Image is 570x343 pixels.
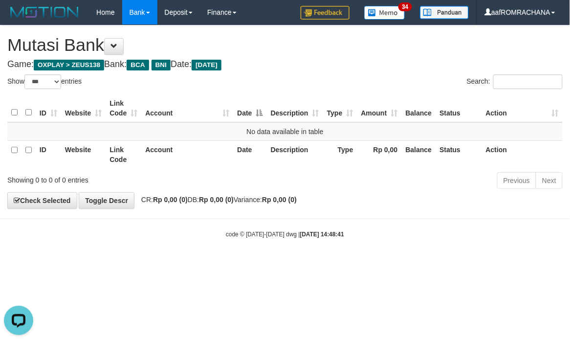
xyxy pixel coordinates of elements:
a: Next [536,172,563,189]
th: Website [61,140,106,168]
input: Search: [493,74,563,89]
th: Amount: activate to sort column ascending [357,94,402,122]
th: Link Code: activate to sort column ascending [106,94,141,122]
label: Search: [467,74,563,89]
th: Type: activate to sort column ascending [323,94,357,122]
a: Previous [497,172,536,189]
strong: Rp 0,00 (0) [262,196,297,204]
th: Description [267,140,323,168]
img: panduan.png [420,6,469,19]
h1: Mutasi Bank [7,35,563,55]
th: ID [36,140,61,168]
label: Show entries [7,74,82,89]
th: Action [482,140,563,168]
strong: Rp 0,00 (0) [153,196,188,204]
img: Feedback.jpg [301,6,350,20]
th: Website: activate to sort column ascending [61,94,106,122]
th: Rp 0,00 [357,140,402,168]
strong: Rp 0,00 (0) [199,196,234,204]
a: Check Selected [7,192,77,209]
select: Showentries [24,74,61,89]
th: Balance [402,140,436,168]
th: Status [436,94,482,122]
h4: Game: Bank: Date: [7,60,563,69]
th: Description: activate to sort column ascending [267,94,323,122]
img: MOTION_logo.png [7,5,82,20]
span: OXPLAY > ZEUS138 [34,60,104,70]
th: Type [323,140,357,168]
th: Date: activate to sort column descending [233,94,266,122]
th: Action: activate to sort column ascending [482,94,563,122]
th: Account: activate to sort column ascending [141,94,233,122]
span: CR: DB: Variance: [136,196,297,204]
img: Button%20Memo.svg [364,6,405,20]
span: 34 [398,2,412,11]
th: Date [233,140,266,168]
span: [DATE] [192,60,221,70]
small: code © [DATE]-[DATE] dwg | [226,231,344,238]
td: No data available in table [7,122,563,141]
strong: [DATE] 14:48:41 [300,231,344,238]
button: Open LiveChat chat widget [4,4,33,33]
span: BNI [152,60,171,70]
th: Status [436,140,482,168]
th: ID: activate to sort column ascending [36,94,61,122]
span: BCA [127,60,149,70]
a: Toggle Descr [79,192,134,209]
div: Showing 0 to 0 of 0 entries [7,171,230,185]
th: Balance [402,94,436,122]
th: Link Code [106,140,141,168]
th: Account [141,140,233,168]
